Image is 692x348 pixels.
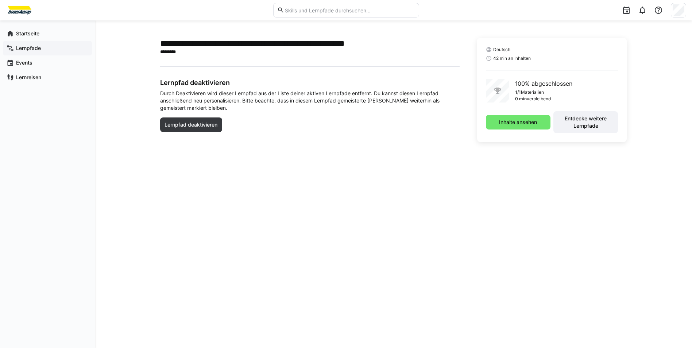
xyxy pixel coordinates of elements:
p: Materialien [521,89,544,95]
p: verbleibend [527,96,551,102]
h3: Lernpfad deaktivieren [160,78,460,87]
span: Inhalte ansehen [498,119,538,126]
input: Skills und Lernpfade durchsuchen… [284,7,415,13]
span: 42 min an Inhalten [493,55,531,61]
button: Inhalte ansehen [486,115,550,129]
button: Entdecke weitere Lernpfade [553,111,618,133]
p: 1/1 [515,89,521,95]
p: 100% abgeschlossen [515,79,572,88]
span: Durch Deaktivieren wird dieser Lernpfad aus der Liste deiner aktiven Lernpfade entfernt. Du kanns... [160,90,460,112]
span: Deutsch [493,47,510,53]
button: Lernpfad deaktivieren [160,117,223,132]
span: Entdecke weitere Lernpfade [557,115,614,129]
p: 0 min [515,96,527,102]
span: Lernpfad deaktivieren [163,121,219,128]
